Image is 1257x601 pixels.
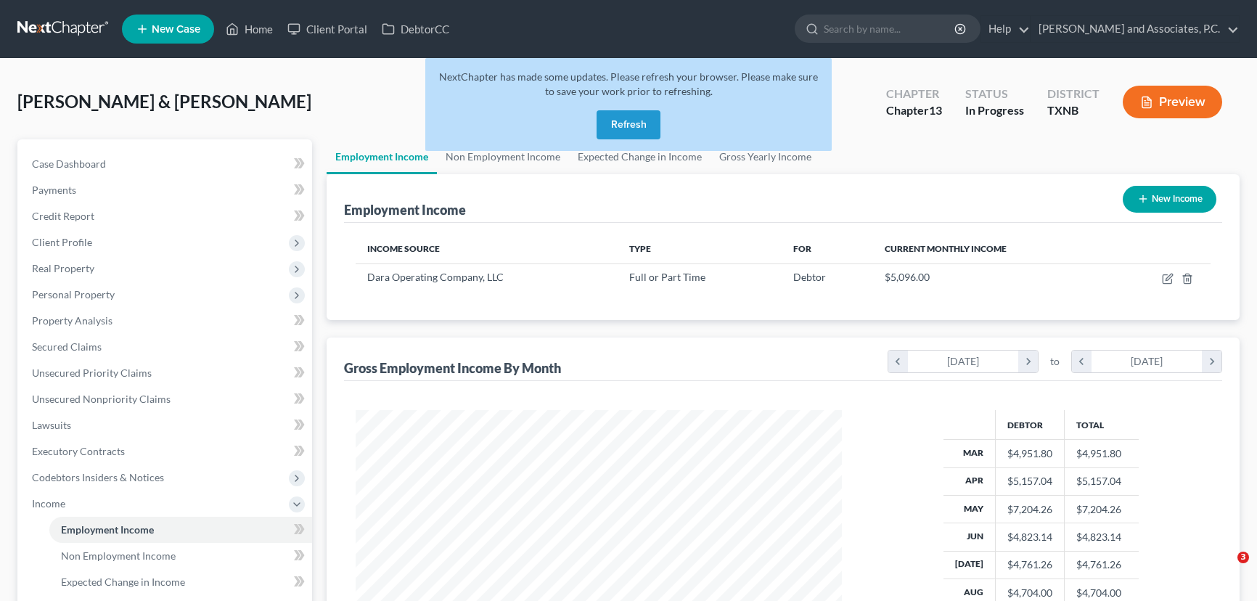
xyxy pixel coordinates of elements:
[793,243,811,254] span: For
[1007,557,1052,572] div: $4,761.26
[1208,552,1242,586] iframe: Intercom live chat
[1031,16,1239,42] a: [PERSON_NAME] and Associates, P.C.
[943,440,996,467] th: Mar
[965,102,1024,119] div: In Progress
[32,288,115,300] span: Personal Property
[32,262,94,274] span: Real Property
[1065,551,1139,578] td: $4,761.26
[996,410,1065,439] th: Debtor
[32,445,125,457] span: Executory Contracts
[20,438,312,465] a: Executory Contracts
[152,24,200,35] span: New Case
[367,243,440,254] span: Income Source
[1065,523,1139,551] td: $4,823.14
[20,412,312,438] a: Lawsuits
[20,360,312,386] a: Unsecured Priority Claims
[824,15,957,42] input: Search by name...
[1065,410,1139,439] th: Total
[1065,467,1139,495] td: $5,157.04
[981,16,1030,42] a: Help
[280,16,374,42] a: Client Portal
[1202,351,1221,372] i: chevron_right
[32,314,112,327] span: Property Analysis
[886,86,942,102] div: Chapter
[344,201,466,218] div: Employment Income
[32,393,171,405] span: Unsecured Nonpriority Claims
[1007,502,1052,517] div: $7,204.26
[597,110,660,139] button: Refresh
[1007,530,1052,544] div: $4,823.14
[1018,351,1038,372] i: chevron_right
[17,91,311,112] span: [PERSON_NAME] & [PERSON_NAME]
[61,576,185,588] span: Expected Change in Income
[1047,86,1100,102] div: District
[888,351,908,372] i: chevron_left
[49,517,312,543] a: Employment Income
[1123,86,1222,118] button: Preview
[32,419,71,431] span: Lawsuits
[943,551,996,578] th: [DATE]
[61,523,154,536] span: Employment Income
[1123,186,1216,213] button: New Income
[885,271,930,283] span: $5,096.00
[20,151,312,177] a: Case Dashboard
[344,359,561,377] div: Gross Employment Income By Month
[32,497,65,510] span: Income
[439,70,818,97] span: NextChapter has made some updates. Please refresh your browser. Please make sure to save your wor...
[1007,474,1052,488] div: $5,157.04
[1092,351,1203,372] div: [DATE]
[1237,552,1249,563] span: 3
[20,308,312,334] a: Property Analysis
[49,569,312,595] a: Expected Change in Income
[49,543,312,569] a: Non Employment Income
[885,243,1007,254] span: Current Monthly Income
[367,271,504,283] span: Dara Operating Company, LLC
[374,16,456,42] a: DebtorCC
[1065,495,1139,523] td: $7,204.26
[629,271,705,283] span: Full or Part Time
[1047,102,1100,119] div: TXNB
[943,467,996,495] th: Apr
[943,523,996,551] th: Jun
[20,386,312,412] a: Unsecured Nonpriority Claims
[32,184,76,196] span: Payments
[1007,586,1052,600] div: $4,704.00
[32,367,152,379] span: Unsecured Priority Claims
[20,177,312,203] a: Payments
[1007,446,1052,461] div: $4,951.80
[32,340,102,353] span: Secured Claims
[943,495,996,523] th: May
[218,16,280,42] a: Home
[20,334,312,360] a: Secured Claims
[965,86,1024,102] div: Status
[32,471,164,483] span: Codebtors Insiders & Notices
[908,351,1019,372] div: [DATE]
[886,102,942,119] div: Chapter
[1072,351,1092,372] i: chevron_left
[327,139,437,174] a: Employment Income
[929,103,942,117] span: 13
[629,243,651,254] span: Type
[61,549,176,562] span: Non Employment Income
[1065,440,1139,467] td: $4,951.80
[20,203,312,229] a: Credit Report
[793,271,826,283] span: Debtor
[32,158,106,170] span: Case Dashboard
[32,236,92,248] span: Client Profile
[32,210,94,222] span: Credit Report
[1050,354,1060,369] span: to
